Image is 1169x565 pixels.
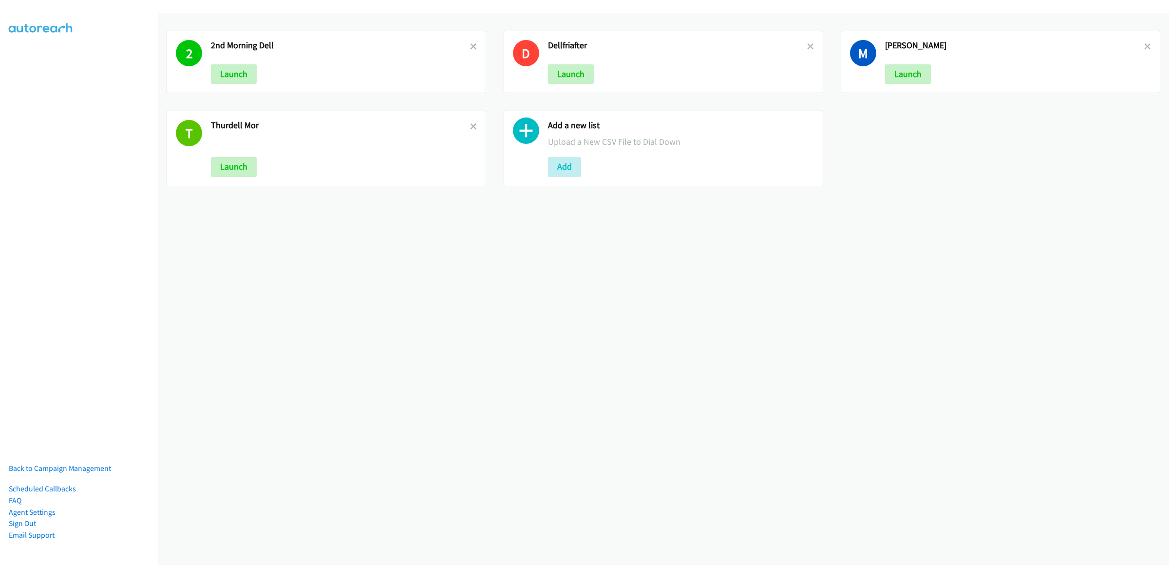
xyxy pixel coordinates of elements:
[548,135,814,148] p: Upload a New CSV File to Dial Down
[9,507,56,517] a: Agent Settings
[548,40,807,51] h2: Dellfriafter
[211,157,257,176] button: Launch
[885,40,1144,51] h2: [PERSON_NAME]
[211,40,470,51] h2: 2nd Morning Dell
[9,496,21,505] a: FAQ
[176,40,202,66] h1: 2
[513,40,539,66] h1: D
[548,157,581,176] button: Add
[9,530,55,540] a: Email Support
[9,484,76,493] a: Scheduled Callbacks
[9,519,36,528] a: Sign Out
[211,64,257,84] button: Launch
[548,120,814,131] h2: Add a new list
[176,120,202,146] h1: T
[211,120,470,131] h2: Thurdell Mor
[885,64,931,84] button: Launch
[9,464,111,473] a: Back to Campaign Management
[548,64,594,84] button: Launch
[850,40,876,66] h1: M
